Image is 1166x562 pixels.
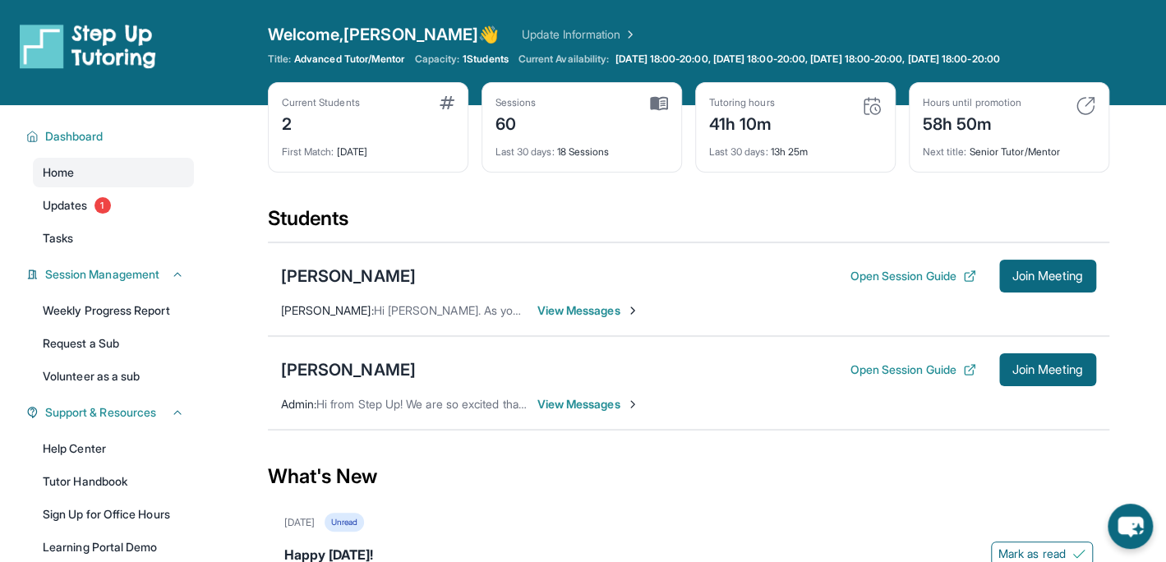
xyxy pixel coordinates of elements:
span: Mark as read [998,546,1066,562]
span: Join Meeting [1012,365,1083,375]
div: 13h 25m [709,136,882,159]
img: Mark as read [1072,547,1085,560]
div: 58h 50m [923,109,1021,136]
div: [DATE] [284,516,315,529]
div: 2 [282,109,360,136]
span: Welcome, [PERSON_NAME] 👋 [268,23,500,46]
a: Update Information [522,26,637,43]
img: card [440,96,454,109]
button: Support & Resources [39,404,184,421]
button: Open Session Guide [850,362,975,378]
div: 41h 10m [709,109,775,136]
button: Join Meeting [999,260,1096,293]
div: [PERSON_NAME] [281,358,416,381]
div: 18 Sessions [495,136,668,159]
a: Request a Sub [33,329,194,358]
span: Next title : [923,145,967,158]
img: Chevron-Right [626,398,639,411]
a: Help Center [33,434,194,463]
div: What's New [268,440,1109,513]
span: Dashboard [45,128,104,145]
span: Updates [43,197,88,214]
img: card [1076,96,1095,116]
span: Admin : [281,397,316,411]
span: Session Management [45,266,159,283]
div: Unread [325,513,364,532]
img: card [650,96,668,111]
span: Support & Resources [45,404,156,421]
a: [DATE] 18:00-20:00, [DATE] 18:00-20:00, [DATE] 18:00-20:00, [DATE] 18:00-20:00 [612,53,1002,66]
span: View Messages [537,302,640,319]
a: Updates1 [33,191,194,220]
a: Learning Portal Demo [33,532,194,562]
a: Sign Up for Office Hours [33,500,194,529]
div: Hours until promotion [923,96,1021,109]
button: Open Session Guide [850,268,975,284]
a: Tutor Handbook [33,467,194,496]
span: Title: [268,53,291,66]
span: First Match : [282,145,334,158]
span: 1 [94,197,111,214]
span: [DATE] 18:00-20:00, [DATE] 18:00-20:00, [DATE] 18:00-20:00, [DATE] 18:00-20:00 [615,53,999,66]
button: Join Meeting [999,353,1096,386]
img: Chevron-Right [626,304,639,317]
div: Current Students [282,96,360,109]
div: Tutoring hours [709,96,775,109]
div: [DATE] [282,136,454,159]
span: Home [43,164,74,181]
button: Session Management [39,266,184,283]
img: logo [20,23,156,69]
img: Chevron Right [620,26,637,43]
span: Join Meeting [1012,271,1083,281]
button: chat-button [1108,504,1153,549]
span: 1 Students [463,53,509,66]
a: Home [33,158,194,187]
div: 60 [495,109,537,136]
span: Tasks [43,230,73,246]
a: Tasks [33,223,194,253]
img: card [862,96,882,116]
span: Advanced Tutor/Mentor [294,53,404,66]
span: Current Availability: [518,53,609,66]
div: [PERSON_NAME] [281,265,416,288]
div: Students [268,205,1109,242]
span: Last 30 days : [709,145,768,158]
a: Weekly Progress Report [33,296,194,325]
span: [PERSON_NAME] : [281,303,374,317]
div: Sessions [495,96,537,109]
div: Senior Tutor/Mentor [923,136,1095,159]
span: Last 30 days : [495,145,555,158]
span: View Messages [537,396,640,412]
span: Capacity: [414,53,459,66]
a: Volunteer as a sub [33,362,194,391]
button: Dashboard [39,128,184,145]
